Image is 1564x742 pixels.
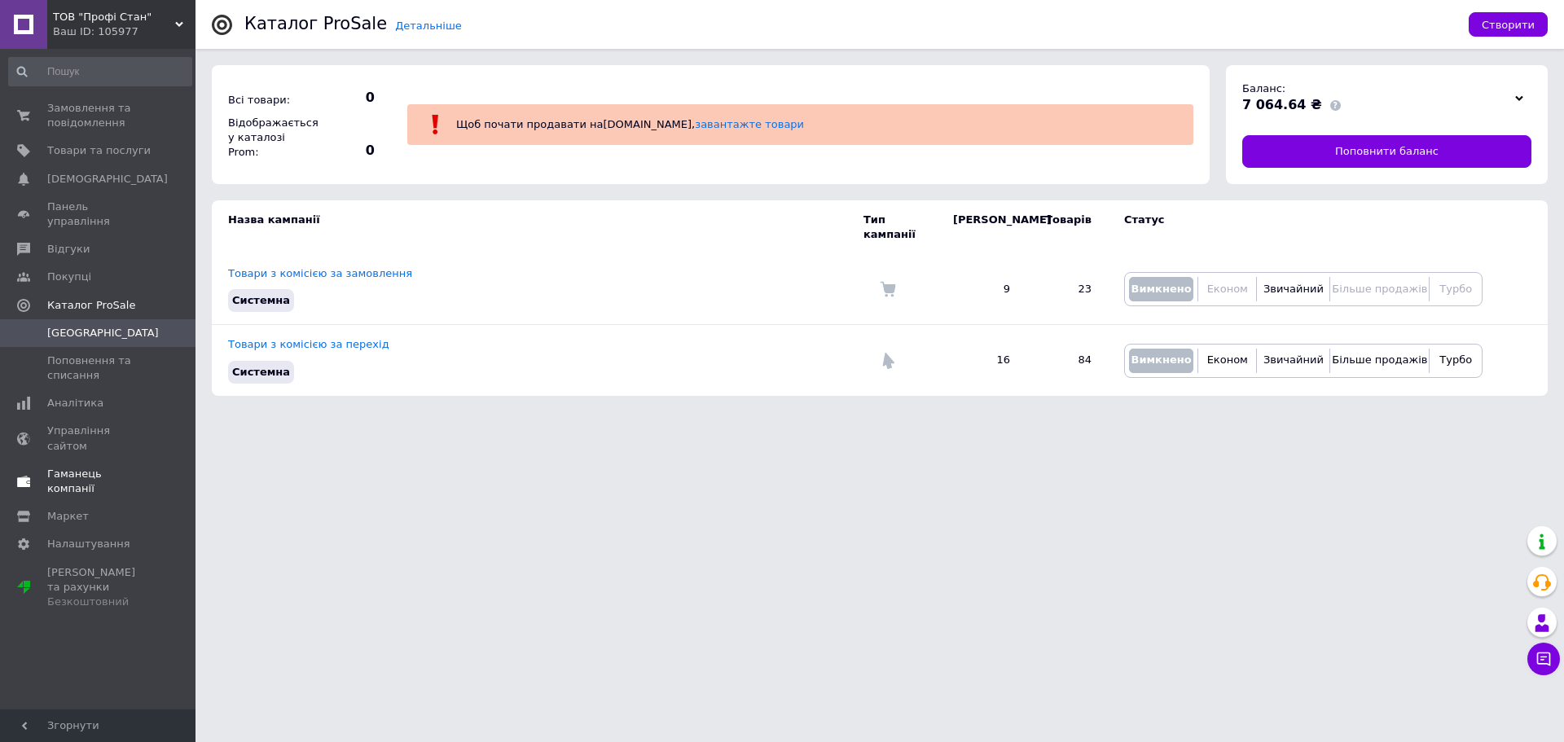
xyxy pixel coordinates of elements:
td: [PERSON_NAME] [937,200,1026,254]
div: Ваш ID: 105977 [53,24,195,39]
span: Системна [232,366,290,378]
span: [GEOGRAPHIC_DATA] [47,326,159,340]
span: Вимкнено [1131,283,1191,295]
span: 0 [318,142,375,160]
button: Турбо [1434,349,1478,373]
span: Більше продажів [1332,283,1427,295]
td: 16 [937,325,1026,396]
span: 0 [318,89,375,107]
td: Назва кампанії [212,200,863,254]
span: Вимкнено [1131,353,1191,366]
td: 84 [1026,325,1108,396]
span: [DEMOGRAPHIC_DATA] [47,172,168,187]
td: Товарів [1026,200,1108,254]
button: Чат з покупцем [1527,643,1560,675]
div: Всі товари: [224,89,314,112]
button: Більше продажів [1334,349,1425,373]
td: Статус [1108,200,1483,254]
td: 9 [937,254,1026,325]
a: завантажте товари [695,118,804,130]
span: Управління сайтом [47,424,151,453]
button: Створити [1469,12,1548,37]
button: Звичайний [1261,277,1325,301]
span: Економ [1207,283,1248,295]
span: Звичайний [1263,353,1324,366]
span: Створити [1482,19,1535,31]
button: Економ [1202,277,1252,301]
img: :exclamation: [424,112,448,137]
span: Товари та послуги [47,143,151,158]
span: Турбо [1439,353,1472,366]
button: Турбо [1434,277,1478,301]
span: Замовлення та повідомлення [47,101,151,130]
input: Пошук [8,57,192,86]
a: Товари з комісією за замовлення [228,267,412,279]
span: Звичайний [1263,283,1324,295]
button: Більше продажів [1334,277,1425,301]
span: Турбо [1439,283,1472,295]
button: Вимкнено [1129,349,1193,373]
div: Відображається у каталозі Prom: [224,112,314,165]
span: Поповнити баланс [1335,144,1439,159]
span: Аналітика [47,396,103,411]
span: Панель управління [47,200,151,229]
img: Комісія за перехід [880,353,896,369]
a: Товари з комісією за перехід [228,338,389,350]
button: Економ [1202,349,1252,373]
span: Економ [1207,353,1248,366]
span: Відгуки [47,242,90,257]
a: Поповнити баланс [1242,135,1531,168]
span: Системна [232,294,290,306]
img: Комісія за замовлення [880,281,896,297]
span: Баланс: [1242,82,1285,94]
span: Налаштування [47,537,130,551]
a: Детальніше [395,20,462,32]
div: Щоб почати продавати на [DOMAIN_NAME] , [452,113,1181,136]
span: Покупці [47,270,91,284]
span: Маркет [47,509,89,524]
span: [PERSON_NAME] та рахунки [47,565,151,610]
span: 7 064.64 ₴ [1242,97,1322,112]
button: Звичайний [1261,349,1325,373]
span: Поповнення та списання [47,353,151,383]
span: Каталог ProSale [47,298,135,313]
div: Каталог ProSale [244,15,387,33]
button: Вимкнено [1129,277,1193,301]
td: Тип кампанії [863,200,937,254]
span: ТОВ "Профі Стан" [53,10,175,24]
div: Безкоштовний [47,595,151,609]
span: Більше продажів [1332,353,1427,366]
td: 23 [1026,254,1108,325]
span: Гаманець компанії [47,467,151,496]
